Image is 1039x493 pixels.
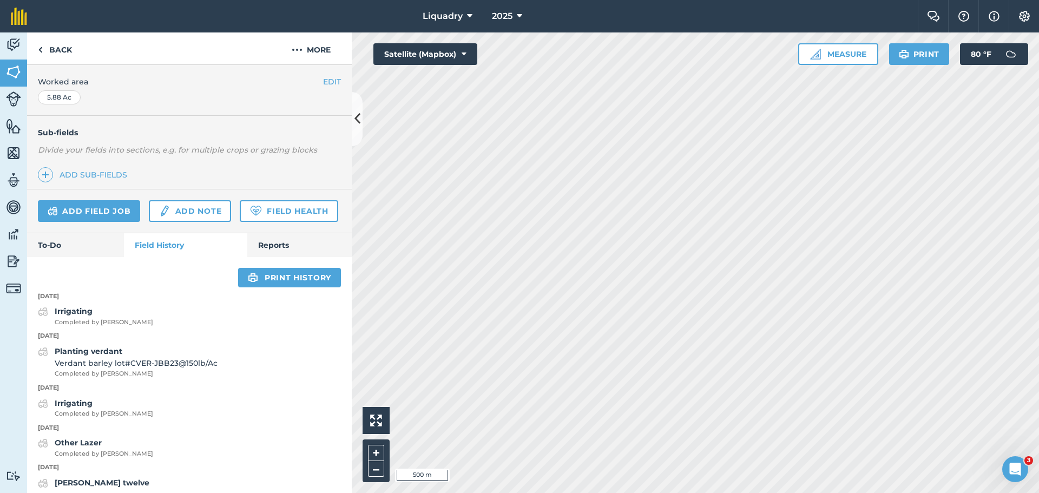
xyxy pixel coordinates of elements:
[55,318,153,327] span: Completed by [PERSON_NAME]
[55,409,153,419] span: Completed by [PERSON_NAME]
[6,91,21,107] img: svg+xml;base64,PD94bWwgdmVyc2lvbj0iMS4wIiBlbmNvZGluZz0idXRmLTgiPz4KPCEtLSBHZW5lcmF0b3I6IEFkb2JlIE...
[27,292,352,301] p: [DATE]
[27,32,83,64] a: Back
[38,167,131,182] a: Add sub-fields
[27,331,352,341] p: [DATE]
[38,90,81,104] div: 5.88 Ac
[238,268,341,287] a: Print history
[6,118,21,134] img: svg+xml;base64,PHN2ZyB4bWxucz0iaHR0cDovL3d3dy53My5vcmcvMjAwMC9zdmciIHdpZHRoPSI1NiIgaGVpZ2h0PSI2MC...
[247,233,352,257] a: Reports
[38,305,153,327] a: IrrigatingCompleted by [PERSON_NAME]
[271,32,352,64] button: More
[6,172,21,188] img: svg+xml;base64,PD94bWwgdmVyc2lvbj0iMS4wIiBlbmNvZGluZz0idXRmLTgiPz4KPCEtLSBHZW5lcmF0b3I6IEFkb2JlIE...
[323,76,341,88] button: EDIT
[55,478,149,488] strong: [PERSON_NAME] twelve
[38,477,48,490] img: svg+xml;base64,PD94bWwgdmVyc2lvbj0iMS4wIiBlbmNvZGluZz0idXRmLTgiPz4KPCEtLSBHZW5lcmF0b3I6IEFkb2JlIE...
[6,64,21,80] img: svg+xml;base64,PHN2ZyB4bWxucz0iaHR0cDovL3d3dy53My5vcmcvMjAwMC9zdmciIHdpZHRoPSI1NiIgaGVpZ2h0PSI2MC...
[6,281,21,296] img: svg+xml;base64,PD94bWwgdmVyc2lvbj0iMS4wIiBlbmNvZGluZz0idXRmLTgiPz4KPCEtLSBHZW5lcmF0b3I6IEFkb2JlIE...
[889,43,950,65] button: Print
[38,345,48,358] img: svg+xml;base64,PD94bWwgdmVyc2lvbj0iMS4wIiBlbmNvZGluZz0idXRmLTgiPz4KPCEtLSBHZW5lcmF0b3I6IEFkb2JlIE...
[38,437,153,458] a: Other LazerCompleted by [PERSON_NAME]
[899,48,909,61] img: svg+xml;base64,PHN2ZyB4bWxucz0iaHR0cDovL3d3dy53My5vcmcvMjAwMC9zdmciIHdpZHRoPSIxOSIgaGVpZ2h0PSIyNC...
[38,200,140,222] a: Add field job
[6,226,21,242] img: svg+xml;base64,PD94bWwgdmVyc2lvbj0iMS4wIiBlbmNvZGluZz0idXRmLTgiPz4KPCEtLSBHZW5lcmF0b3I6IEFkb2JlIE...
[971,43,991,65] span: 80 ° F
[55,398,93,408] strong: Irrigating
[38,145,317,155] em: Divide your fields into sections, e.g. for multiple crops or grazing blocks
[368,445,384,461] button: +
[124,233,247,257] a: Field History
[368,461,384,477] button: –
[957,11,970,22] img: A question mark icon
[6,253,21,269] img: svg+xml;base64,PD94bWwgdmVyc2lvbj0iMS4wIiBlbmNvZGluZz0idXRmLTgiPz4KPCEtLSBHZW5lcmF0b3I6IEFkb2JlIE...
[55,438,102,448] strong: Other Lazer
[1002,456,1028,482] iframe: Intercom live chat
[423,10,463,23] span: Liquadry
[38,76,341,88] span: Worked area
[27,423,352,433] p: [DATE]
[55,357,218,369] span: Verdant barley lot#CVER-JBB23 @ 150 lb / Ac
[373,43,477,65] button: Satellite (Mapbox)
[6,145,21,161] img: svg+xml;base64,PHN2ZyB4bWxucz0iaHR0cDovL3d3dy53My5vcmcvMjAwMC9zdmciIHdpZHRoPSI1NiIgaGVpZ2h0PSI2MC...
[38,397,48,410] img: svg+xml;base64,PD94bWwgdmVyc2lvbj0iMS4wIiBlbmNvZGluZz0idXRmLTgiPz4KPCEtLSBHZW5lcmF0b3I6IEFkb2JlIE...
[6,199,21,215] img: svg+xml;base64,PD94bWwgdmVyc2lvbj0iMS4wIiBlbmNvZGluZz0idXRmLTgiPz4KPCEtLSBHZW5lcmF0b3I6IEFkb2JlIE...
[1000,43,1022,65] img: svg+xml;base64,PD94bWwgdmVyc2lvbj0iMS4wIiBlbmNvZGluZz0idXRmLTgiPz4KPCEtLSBHZW5lcmF0b3I6IEFkb2JlIE...
[38,43,43,56] img: svg+xml;base64,PHN2ZyB4bWxucz0iaHR0cDovL3d3dy53My5vcmcvMjAwMC9zdmciIHdpZHRoPSI5IiBoZWlnaHQ9IjI0Ii...
[6,471,21,481] img: svg+xml;base64,PD94bWwgdmVyc2lvbj0iMS4wIiBlbmNvZGluZz0idXRmLTgiPz4KPCEtLSBHZW5lcmF0b3I6IEFkb2JlIE...
[38,437,48,450] img: svg+xml;base64,PD94bWwgdmVyc2lvbj0iMS4wIiBlbmNvZGluZz0idXRmLTgiPz4KPCEtLSBHZW5lcmF0b3I6IEFkb2JlIE...
[810,49,821,60] img: Ruler icon
[240,200,338,222] a: Field Health
[38,397,153,419] a: IrrigatingCompleted by [PERSON_NAME]
[38,477,149,490] a: [PERSON_NAME] twelve
[42,168,49,181] img: svg+xml;base64,PHN2ZyB4bWxucz0iaHR0cDovL3d3dy53My5vcmcvMjAwMC9zdmciIHdpZHRoPSIxNCIgaGVpZ2h0PSIyNC...
[11,8,27,25] img: fieldmargin Logo
[27,233,124,257] a: To-Do
[1024,456,1033,465] span: 3
[38,345,218,379] a: Planting verdantVerdant barley lot#CVER-JBB23@150lb/AcCompleted by [PERSON_NAME]
[48,205,58,218] img: svg+xml;base64,PD94bWwgdmVyc2lvbj0iMS4wIiBlbmNvZGluZz0idXRmLTgiPz4KPCEtLSBHZW5lcmF0b3I6IEFkb2JlIE...
[27,127,352,139] h4: Sub-fields
[989,10,999,23] img: svg+xml;base64,PHN2ZyB4bWxucz0iaHR0cDovL3d3dy53My5vcmcvMjAwMC9zdmciIHdpZHRoPSIxNyIgaGVpZ2h0PSIxNy...
[927,11,940,22] img: Two speech bubbles overlapping with the left bubble in the forefront
[492,10,512,23] span: 2025
[248,271,258,284] img: svg+xml;base64,PHN2ZyB4bWxucz0iaHR0cDovL3d3dy53My5vcmcvMjAwMC9zdmciIHdpZHRoPSIxOSIgaGVpZ2h0PSIyNC...
[149,200,231,222] a: Add note
[1018,11,1031,22] img: A cog icon
[27,383,352,393] p: [DATE]
[370,415,382,426] img: Four arrows, one pointing top left, one top right, one bottom right and the last bottom left
[960,43,1028,65] button: 80 °F
[159,205,170,218] img: svg+xml;base64,PD94bWwgdmVyc2lvbj0iMS4wIiBlbmNvZGluZz0idXRmLTgiPz4KPCEtLSBHZW5lcmF0b3I6IEFkb2JlIE...
[55,449,153,459] span: Completed by [PERSON_NAME]
[27,463,352,472] p: [DATE]
[55,346,122,356] strong: Planting verdant
[292,43,303,56] img: svg+xml;base64,PHN2ZyB4bWxucz0iaHR0cDovL3d3dy53My5vcmcvMjAwMC9zdmciIHdpZHRoPSIyMCIgaGVpZ2h0PSIyNC...
[6,37,21,53] img: svg+xml;base64,PD94bWwgdmVyc2lvbj0iMS4wIiBlbmNvZGluZz0idXRmLTgiPz4KPCEtLSBHZW5lcmF0b3I6IEFkb2JlIE...
[55,306,93,316] strong: Irrigating
[38,305,48,318] img: svg+xml;base64,PD94bWwgdmVyc2lvbj0iMS4wIiBlbmNvZGluZz0idXRmLTgiPz4KPCEtLSBHZW5lcmF0b3I6IEFkb2JlIE...
[798,43,878,65] button: Measure
[55,369,218,379] span: Completed by [PERSON_NAME]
